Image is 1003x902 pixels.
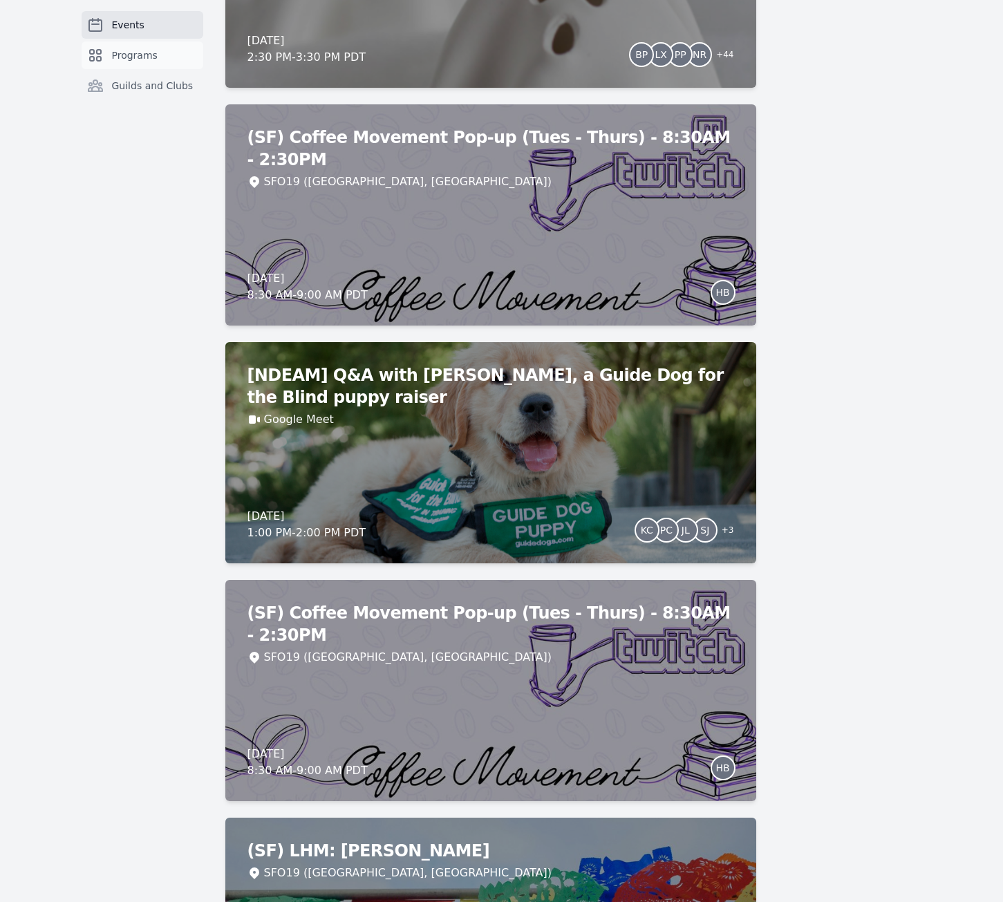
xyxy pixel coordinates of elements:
[247,126,734,171] h2: (SF) Coffee Movement Pop-up (Tues - Thurs) - 8:30AM - 2:30PM
[700,525,709,535] span: SJ
[682,525,690,535] span: JL
[247,840,734,862] h2: (SF) LHM: [PERSON_NAME]
[675,50,686,59] span: PP
[641,525,653,535] span: KC
[264,173,552,190] div: SFO19 ([GEOGRAPHIC_DATA], [GEOGRAPHIC_DATA])
[715,288,729,297] span: HB
[247,32,366,66] div: [DATE] 2:30 PM - 3:30 PM PDT
[247,508,366,541] div: [DATE] 1:00 PM - 2:00 PM PDT
[225,580,756,801] a: (SF) Coffee Movement Pop-up (Tues - Thurs) - 8:30AM - 2:30PMSFO19 ([GEOGRAPHIC_DATA], [GEOGRAPHIC...
[247,746,368,779] div: [DATE] 8:30 AM - 9:00 AM PDT
[225,342,756,563] a: [NDEAM] Q&A with [PERSON_NAME], a Guide Dog for the Blind puppy raiserGoogle Meet[DATE]1:00 PM-2:...
[225,104,756,326] a: (SF) Coffee Movement Pop-up (Tues - Thurs) - 8:30AM - 2:30PMSFO19 ([GEOGRAPHIC_DATA], [GEOGRAPHIC...
[264,649,552,666] div: SFO19 ([GEOGRAPHIC_DATA], [GEOGRAPHIC_DATA])
[112,18,144,32] span: Events
[82,41,203,69] a: Programs
[82,72,203,100] a: Guilds and Clubs
[112,79,194,93] span: Guilds and Clubs
[112,48,158,62] span: Programs
[655,50,666,59] span: LX
[715,763,729,773] span: HB
[247,364,734,408] h2: [NDEAM] Q&A with [PERSON_NAME], a Guide Dog for the Blind puppy raiser
[247,602,734,646] h2: (SF) Coffee Movement Pop-up (Tues - Thurs) - 8:30AM - 2:30PM
[660,525,673,535] span: PC
[82,11,203,39] a: Events
[247,270,368,303] div: [DATE] 8:30 AM - 9:00 AM PDT
[635,50,648,59] span: BP
[82,11,203,122] nav: Sidebar
[693,50,706,59] span: NR
[713,522,734,541] span: + 3
[264,865,552,881] div: SFO19 ([GEOGRAPHIC_DATA], [GEOGRAPHIC_DATA])
[708,46,733,66] span: + 44
[264,411,334,428] a: Google Meet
